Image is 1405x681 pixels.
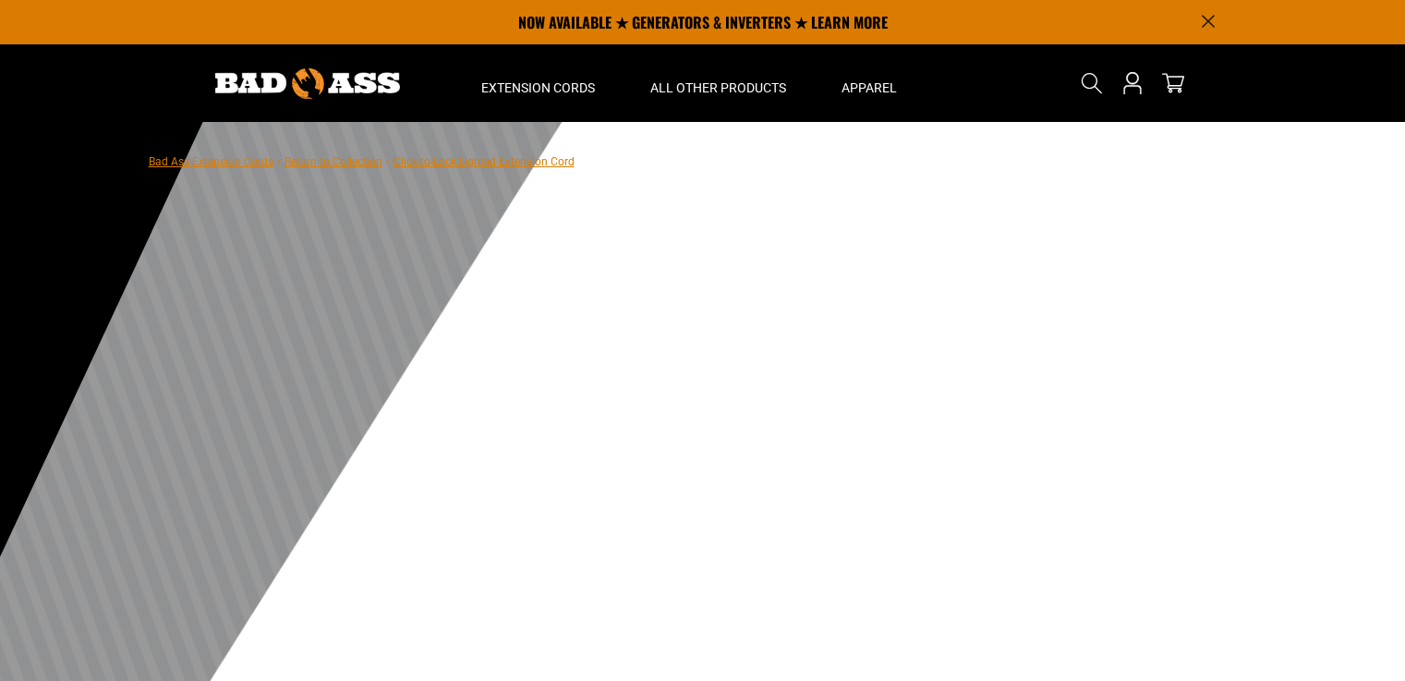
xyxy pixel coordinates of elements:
[1077,68,1107,98] summary: Search
[215,68,400,99] img: Bad Ass Extension Cords
[149,150,575,172] nav: breadcrumbs
[394,155,575,168] span: Click-to-Lock Lighted Extension Cord
[481,79,595,96] span: Extension Cords
[623,44,814,122] summary: All Other Products
[386,155,390,168] span: ›
[454,44,623,122] summary: Extension Cords
[285,155,382,168] a: Return to Collection
[149,155,273,168] a: Bad Ass Extension Cords
[814,44,925,122] summary: Apparel
[842,79,897,96] span: Apparel
[650,79,786,96] span: All Other Products
[277,155,281,168] span: ›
